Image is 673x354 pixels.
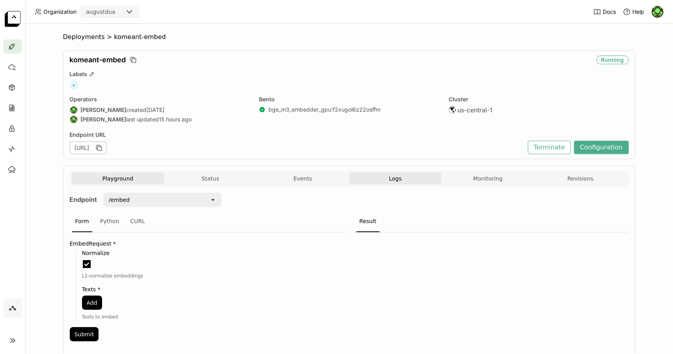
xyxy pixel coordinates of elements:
[116,8,117,16] input: Selected augustdua.
[652,6,664,18] img: August Dua
[528,141,571,154] button: Terminate
[82,272,345,280] div: L2-normalize embeddings
[442,173,534,184] button: Monitoring
[72,211,92,232] div: Form
[82,313,345,321] div: Texts to embed
[257,173,349,184] button: Events
[159,116,192,123] span: 15 hours ago
[70,56,126,64] span: komeant-embed
[210,197,216,203] svg: open
[70,81,78,89] span: +
[127,211,148,232] div: CURL
[632,8,644,15] span: Help
[81,106,127,114] strong: [PERSON_NAME]
[81,116,127,123] strong: [PERSON_NAME]
[164,173,257,184] button: Status
[623,8,644,16] div: Help
[109,196,130,204] div: /embed
[597,56,629,64] div: Running
[82,296,102,310] button: Add
[593,8,616,16] a: Docs
[70,116,250,123] div: last updated
[70,240,345,247] label: EmbedRequest *
[63,33,636,41] nav: Breadcrumbs navigation
[70,71,629,78] div: Labels
[574,141,629,154] button: Configuration
[43,8,76,15] span: Organization
[97,211,123,232] div: Python
[457,106,492,114] span: us-central-1
[5,11,21,27] img: logo
[82,286,345,293] label: Texts *
[114,33,166,41] span: komeant-embed
[82,250,345,256] label: Normalize
[105,33,114,41] span: >
[70,196,97,203] strong: Endpoint
[259,96,439,103] div: Bento
[86,8,115,16] div: augustdua
[449,96,629,103] div: Cluster
[70,116,77,123] img: August Dua
[70,96,250,103] div: Operators
[268,106,380,113] a: bge_m3_embedder_gpu:f2xugol6z22osffm
[356,211,380,232] div: Result
[70,327,99,341] button: Submit
[70,106,250,114] div: created
[63,33,105,41] span: Deployments
[70,106,77,114] img: August Dua
[534,173,627,184] button: Revisions
[603,8,616,15] span: Docs
[389,175,402,182] span: Logs
[70,142,106,154] div: [URL]
[130,196,131,204] input: Selected /embed.
[147,106,165,114] span: [DATE]
[72,173,164,184] button: Playground
[70,131,524,138] div: Endpoint URL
